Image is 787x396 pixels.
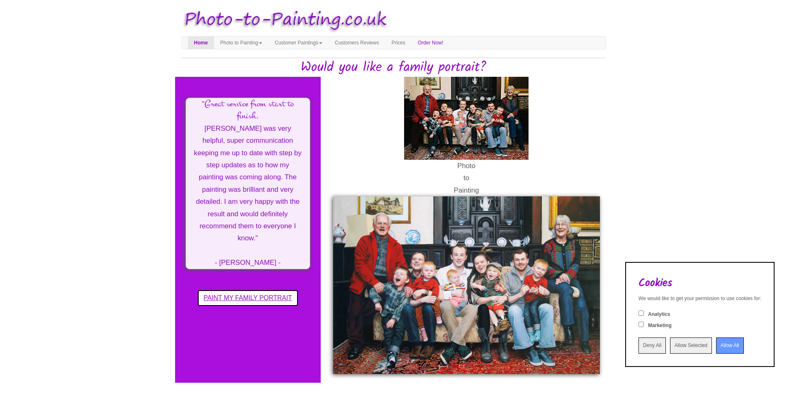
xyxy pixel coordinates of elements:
[177,4,390,36] img: Photo to Painting
[268,37,329,49] a: Customer Paintings
[333,184,600,196] p: Painting
[188,37,214,49] a: Home
[404,77,529,160] img: Photo of a family
[638,337,666,354] input: Deny All
[638,295,761,302] div: We would like to get your permission to use cookies for:
[333,196,600,374] img: Oil painting of a family
[638,277,761,289] h2: Cookies
[648,311,670,318] label: Analytics
[412,37,449,49] a: Order Now!
[185,98,310,269] p: " [PERSON_NAME] was very helpful, super communication keeping me up to date with step by step upd...
[385,37,412,49] a: Prices
[329,37,385,49] a: Customers Reviews
[648,322,672,329] label: Marketing
[670,337,712,354] input: Allow Selected
[205,97,294,123] span: Great service from start to finish.
[333,160,600,172] p: Photo
[716,337,744,354] input: Allow All
[333,172,600,184] p: to
[181,60,606,75] h1: Would you like a family portrait?
[181,290,314,306] a: PAINT MY FAMILY PORTRAIT
[214,37,268,49] a: Photo to Painting
[198,290,298,306] button: PAINT MY FAMILY PORTRAIT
